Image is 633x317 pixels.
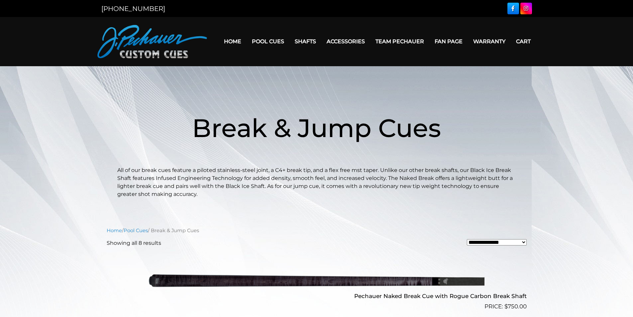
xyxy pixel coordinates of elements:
[467,239,527,245] select: Shop order
[101,5,165,13] a: [PHONE_NUMBER]
[504,303,527,310] bdi: 750.00
[107,228,122,234] a: Home
[97,25,207,58] img: Pechauer Custom Cues
[192,112,441,143] span: Break & Jump Cues
[124,228,148,234] a: Pool Cues
[107,290,527,302] h2: Pechauer Naked Break Cue with Rogue Carbon Break Shaft
[511,33,536,50] a: Cart
[219,33,247,50] a: Home
[149,252,484,308] img: Pechauer Naked Break Cue with Rogue Carbon Break Shaft
[107,227,527,234] nav: Breadcrumb
[321,33,370,50] a: Accessories
[429,33,468,50] a: Fan Page
[468,33,511,50] a: Warranty
[117,166,516,198] p: All of our break cues feature a piloted stainless-steel joint, a C4+ break tip, and a flex free m...
[370,33,429,50] a: Team Pechauer
[289,33,321,50] a: Shafts
[247,33,289,50] a: Pool Cues
[107,252,527,311] a: Pechauer Naked Break Cue with Rogue Carbon Break Shaft $750.00
[107,239,161,247] p: Showing all 8 results
[504,303,508,310] span: $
